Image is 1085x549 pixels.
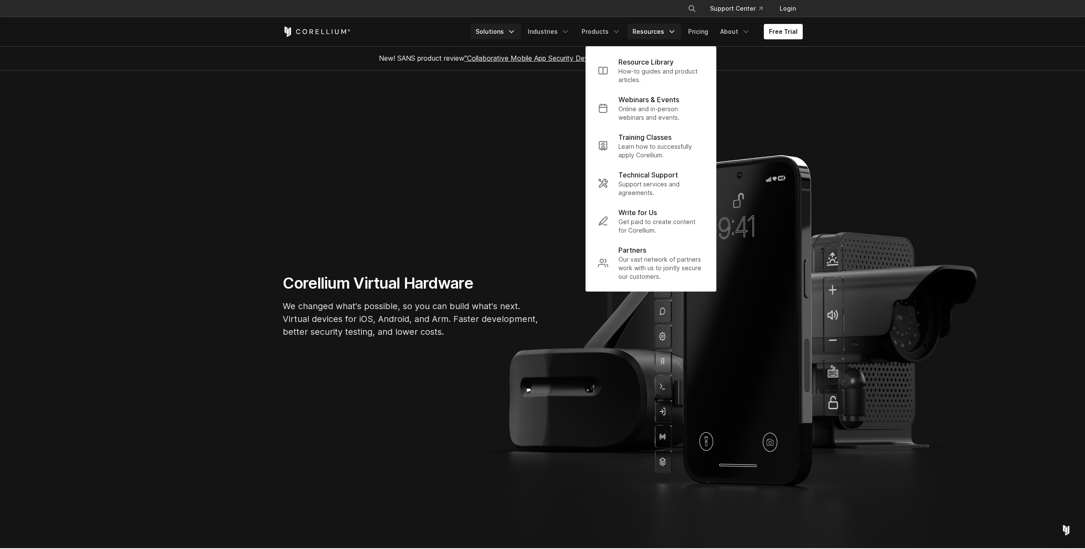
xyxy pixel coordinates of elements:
[464,54,662,62] a: "Collaborative Mobile App Security Development and Analysis"
[1056,520,1076,540] div: Open Intercom Messenger
[773,1,803,16] a: Login
[618,255,704,281] p: Our vast network of partners work with us to jointly secure our customers.
[591,89,711,127] a: Webinars & Events Online and in-person webinars and events.
[470,24,521,39] a: Solutions
[618,245,646,255] p: Partners
[618,57,674,67] p: Resource Library
[618,180,704,197] p: Support services and agreements.
[618,218,704,235] p: Get paid to create content for Corellium.
[283,27,351,37] a: Corellium Home
[523,24,575,39] a: Industries
[764,24,803,39] a: Free Trial
[677,1,803,16] div: Navigation Menu
[618,67,704,84] p: How-to guides and product articles.
[715,24,755,39] a: About
[591,52,711,89] a: Resource Library How-to guides and product articles.
[684,1,700,16] button: Search
[379,54,707,62] span: New! SANS product review now available.
[618,132,671,142] p: Training Classes
[618,170,678,180] p: Technical Support
[618,207,657,218] p: Write for Us
[703,1,769,16] a: Support Center
[470,24,803,39] div: Navigation Menu
[618,105,704,122] p: Online and in-person webinars and events.
[576,24,626,39] a: Products
[618,142,704,159] p: Learn how to successfully apply Corellium.
[591,240,711,286] a: Partners Our vast network of partners work with us to jointly secure our customers.
[591,165,711,202] a: Technical Support Support services and agreements.
[627,24,681,39] a: Resources
[618,94,679,105] p: Webinars & Events
[283,274,539,293] h1: Corellium Virtual Hardware
[283,300,539,338] p: We changed what's possible, so you can build what's next. Virtual devices for iOS, Android, and A...
[591,127,711,165] a: Training Classes Learn how to successfully apply Corellium.
[591,202,711,240] a: Write for Us Get paid to create content for Corellium.
[683,24,713,39] a: Pricing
